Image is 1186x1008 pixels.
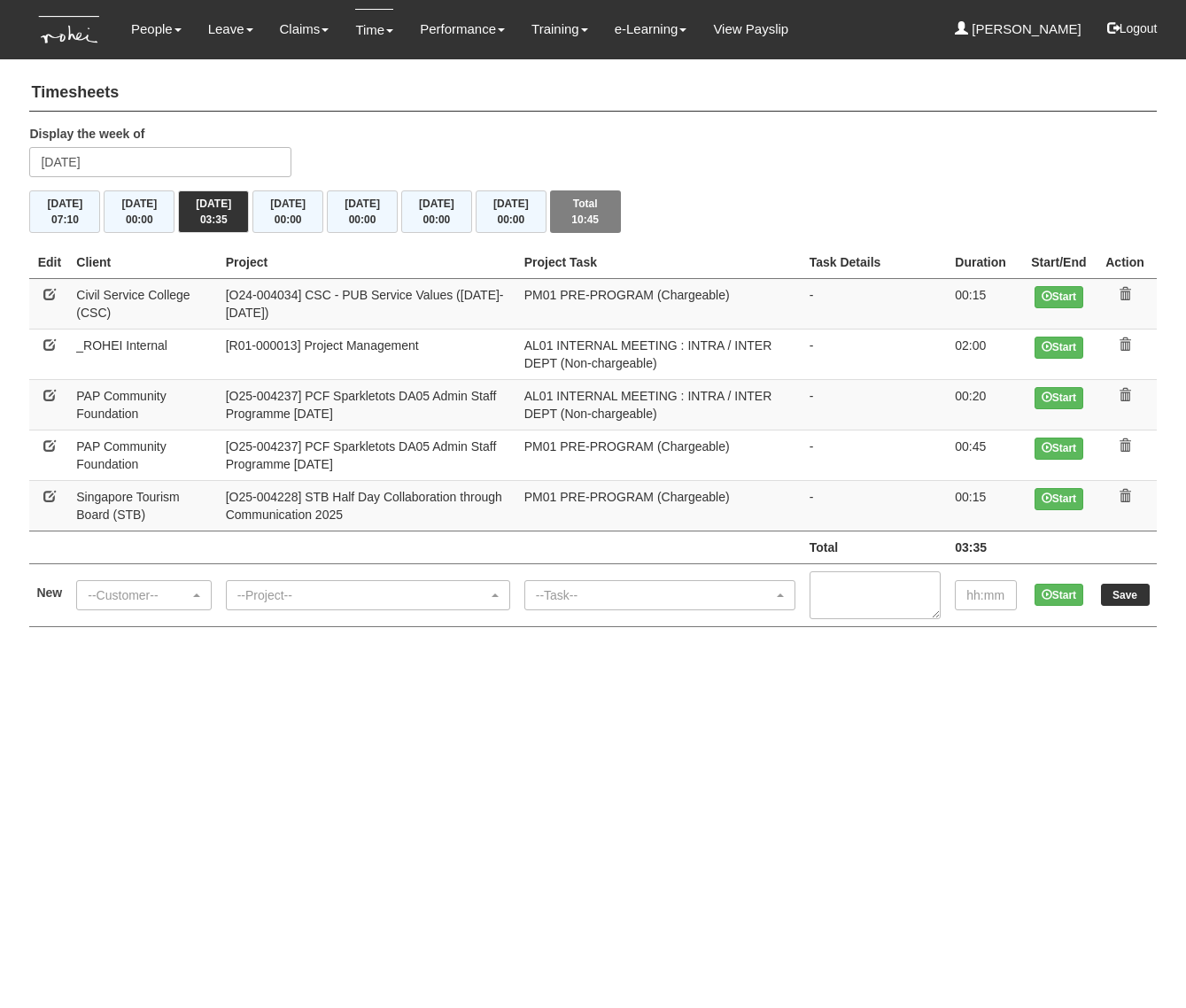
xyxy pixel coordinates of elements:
[517,480,802,531] td: PM01 PRE-PROGRAM (Chargeable)
[1101,584,1150,606] input: Save
[423,213,451,226] span: 00:00
[327,190,398,233] button: [DATE]00:00
[219,430,517,480] td: [O25-004237] PCF Sparkletots DA05 Admin Staff Programme [DATE]
[948,278,1024,329] td: 00:15
[802,246,949,279] th: Task Details
[88,586,189,604] div: --Customer--
[420,9,505,50] a: Performance
[810,540,838,554] b: Total
[955,580,1017,610] input: hh:mm
[802,329,949,379] td: -
[517,430,802,480] td: PM01 PRE-PROGRAM (Chargeable)
[69,329,218,379] td: _ROHEI Internal
[571,213,599,226] span: 10:45
[531,9,588,50] a: Training
[36,584,62,601] label: New
[69,379,218,430] td: PAP Community Foundation
[1035,286,1083,308] button: Start
[948,379,1024,430] td: 00:20
[1112,937,1168,990] iframe: chat widget
[200,213,228,226] span: 03:35
[1094,246,1157,279] th: Action
[713,9,788,50] a: View Payslip
[955,9,1081,50] a: [PERSON_NAME]
[226,580,510,610] button: --Project--
[1095,7,1170,50] button: Logout
[280,9,329,50] a: Claims
[536,586,773,604] div: --Task--
[131,9,182,50] a: People
[29,75,1156,112] h4: Timesheets
[524,580,795,610] button: --Task--
[802,278,949,329] td: -
[178,190,249,233] button: [DATE]03:35
[476,190,546,233] button: [DATE]00:00
[802,480,949,531] td: -
[104,190,174,233] button: [DATE]00:00
[948,531,1024,563] td: 03:35
[29,190,1156,233] div: Timesheet Week Summary
[948,480,1024,531] td: 00:15
[497,213,524,226] span: 00:00
[219,379,517,430] td: [O25-004237] PCF Sparkletots DA05 Admin Staff Programme [DATE]
[1024,246,1093,279] th: Start/End
[69,430,218,480] td: PAP Community Foundation
[219,329,517,379] td: [R01-000013] Project Management
[401,190,472,233] button: [DATE]00:00
[208,9,253,50] a: Leave
[275,213,302,226] span: 00:00
[1035,488,1083,510] button: Start
[615,9,687,50] a: e-Learning
[29,125,144,143] label: Display the week of
[802,430,949,480] td: -
[948,246,1024,279] th: Duration
[517,246,802,279] th: Project Task
[219,278,517,329] td: [O24-004034] CSC - PUB Service Values ([DATE]-[DATE])
[219,480,517,531] td: [O25-004228] STB Half Day Collaboration through Communication 2025
[1035,584,1083,606] button: Start
[1035,438,1083,460] button: Start
[550,190,621,233] button: Total10:45
[1035,337,1083,359] button: Start
[349,213,376,226] span: 00:00
[948,430,1024,480] td: 00:45
[948,329,1024,379] td: 02:00
[802,379,949,430] td: -
[517,379,802,430] td: AL01 INTERNAL MEETING : INTRA / INTER DEPT (Non-chargeable)
[1035,387,1083,409] button: Start
[51,213,79,226] span: 07:10
[252,190,323,233] button: [DATE]00:00
[237,586,488,604] div: --Project--
[69,278,218,329] td: Civil Service College (CSC)
[29,246,69,279] th: Edit
[69,480,218,531] td: Singapore Tourism Board (STB)
[517,278,802,329] td: PM01 PRE-PROGRAM (Chargeable)
[126,213,153,226] span: 00:00
[355,9,393,50] a: Time
[76,580,211,610] button: --Customer--
[219,246,517,279] th: Project
[517,329,802,379] td: AL01 INTERNAL MEETING : INTRA / INTER DEPT (Non-chargeable)
[29,190,100,233] button: [DATE]07:10
[69,246,218,279] th: Client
